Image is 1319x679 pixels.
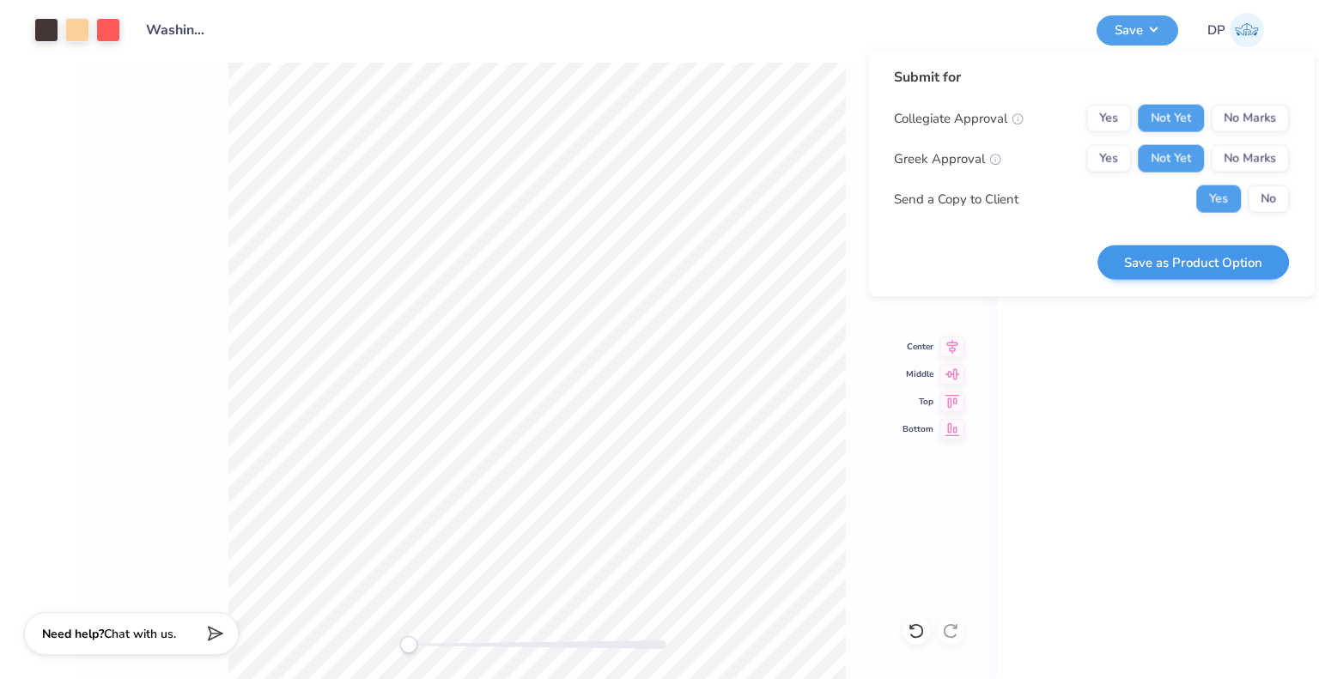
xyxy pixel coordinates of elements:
span: Center [903,340,933,354]
button: No Marks [1211,145,1289,173]
span: Chat with us. [104,626,176,642]
img: Deepanshu Pandey [1230,13,1264,47]
div: Accessibility label [400,636,417,653]
button: Yes [1086,145,1131,173]
span: DP [1207,21,1225,40]
button: Save [1097,15,1178,45]
span: Bottom [903,422,933,436]
a: DP [1200,13,1272,47]
button: No Marks [1211,105,1289,132]
button: Save as Product Option [1097,245,1289,280]
span: Top [903,395,933,409]
strong: Need help? [42,626,104,642]
div: Submit for [894,67,1289,88]
button: Yes [1086,105,1131,132]
button: Not Yet [1138,105,1204,132]
div: Send a Copy to Client [894,189,1018,209]
button: No [1248,185,1289,213]
button: Yes [1196,185,1241,213]
div: Collegiate Approval [894,108,1024,128]
button: Not Yet [1138,145,1204,173]
span: Middle [903,367,933,381]
div: Greek Approval [894,149,1001,168]
input: Untitled Design [133,13,217,47]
